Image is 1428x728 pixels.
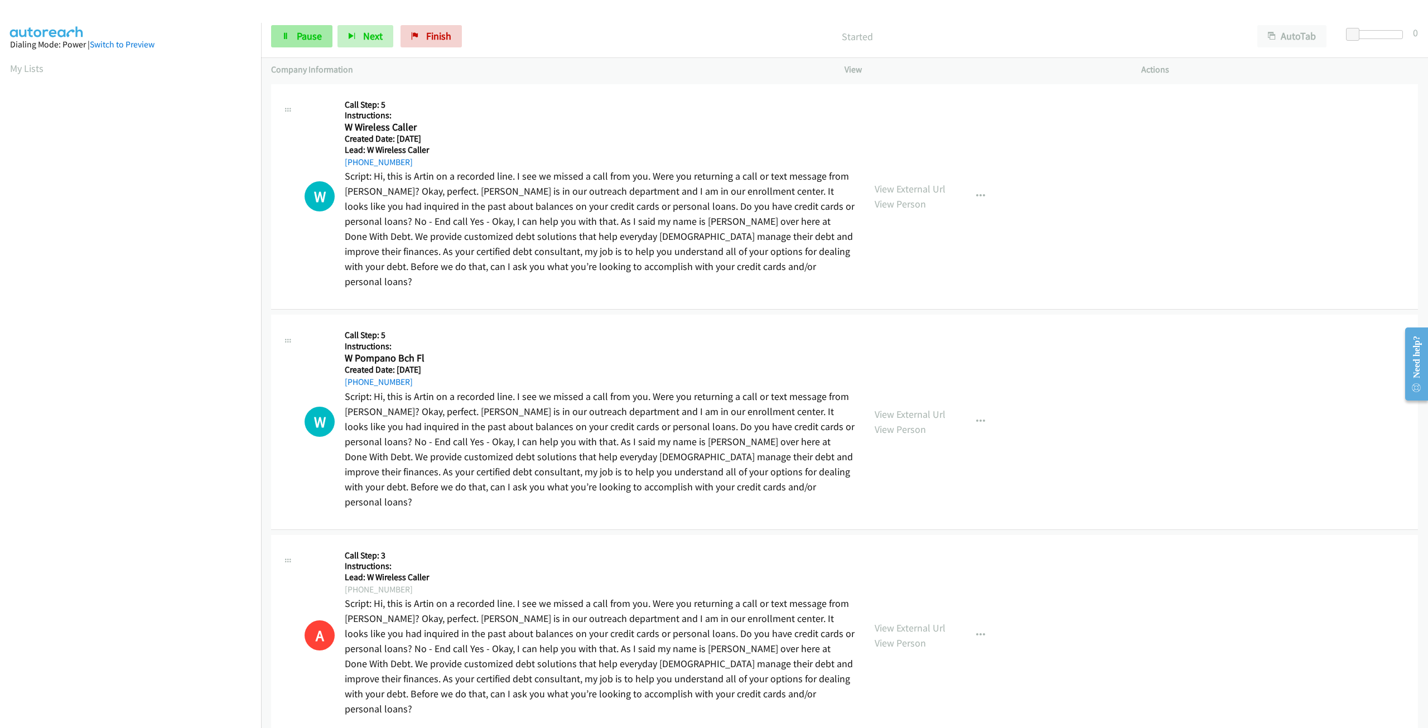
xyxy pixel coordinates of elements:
div: The call is yet to be attempted [305,407,335,437]
h1: W [305,407,335,437]
iframe: Resource Center [1396,320,1428,408]
div: Dialing Mode: Power | [10,38,251,51]
a: View External Url [875,621,945,634]
a: [PHONE_NUMBER] [345,157,413,167]
a: View Person [875,637,926,649]
p: View [845,63,1121,76]
iframe: Dialpad [10,86,261,616]
a: View External Url [875,408,945,421]
p: Company Information [271,63,824,76]
h5: Instructions: [345,341,855,352]
h1: A [305,620,335,650]
p: Started [477,29,1237,44]
a: View External Url [875,182,945,195]
a: My Lists [10,62,44,75]
p: Script: Hi, this is Artin on a recorded line. I see we missed a call from you. Were you returning... [345,168,855,289]
span: Next [363,30,383,42]
a: View Person [875,197,926,210]
h5: Lead: W Wireless Caller [345,572,855,583]
h5: Call Step: 3 [345,550,855,561]
h5: Instructions: [345,110,855,121]
h1: W [305,181,335,211]
h5: Lead: W Wireless Caller [345,144,855,156]
a: Pause [271,25,332,47]
h5: Instructions: [345,561,855,572]
button: AutoTab [1257,25,1326,47]
div: [PHONE_NUMBER] [345,583,855,596]
p: Script: Hi, this is Artin on a recorded line. I see we missed a call from you. Were you returning... [345,596,855,716]
a: View Person [875,423,926,436]
div: Delay between calls (in seconds) [1352,30,1403,39]
span: Pause [297,30,322,42]
a: [PHONE_NUMBER] [345,377,413,387]
a: Switch to Preview [90,39,155,50]
h5: Created Date: [DATE] [345,133,855,144]
h5: Call Step: 5 [345,99,855,110]
span: Finish [426,30,451,42]
h2: W Wireless Caller [345,121,851,134]
a: Finish [401,25,462,47]
h5: Call Step: 5 [345,330,855,341]
div: This number is on the do not call list [305,620,335,650]
p: Script: Hi, this is Artin on a recorded line. I see we missed a call from you. Were you returning... [345,389,855,509]
div: 0 [1413,25,1418,40]
h5: Created Date: [DATE] [345,364,855,375]
div: The call is yet to be attempted [305,181,335,211]
button: Next [337,25,393,47]
p: Actions [1141,63,1418,76]
h2: W Pompano Bch Fl [345,352,851,365]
